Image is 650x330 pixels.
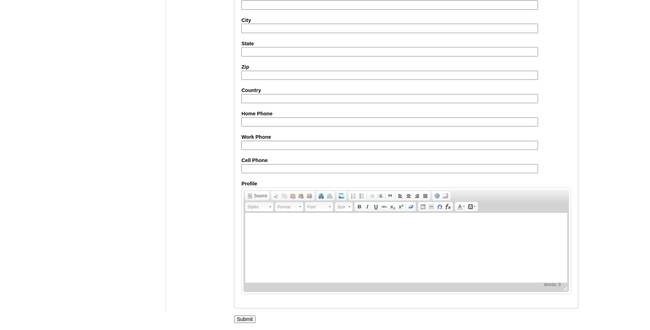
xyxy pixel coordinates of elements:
[433,192,441,200] a: Maximize
[349,192,358,200] a: Insert/Remove Numbered List
[317,192,326,200] a: Link
[376,192,384,200] a: Increase Indent
[419,203,427,210] a: Table
[421,192,430,200] a: Justify
[444,203,452,210] a: Insert Equation
[543,282,562,287] span: Words: 0
[407,203,415,210] a: Remove Format
[404,192,413,200] a: Center
[245,202,273,211] a: Styles
[326,192,334,200] a: Unlink
[456,203,466,210] a: Text Color
[241,87,571,94] label: Country
[234,315,256,323] input: Submit
[358,192,366,200] a: Insert/Remove Bulleted List
[247,203,268,211] span: Styles
[241,157,571,164] label: Cell Phone
[241,40,571,47] label: State
[386,192,394,200] a: Block Quote
[441,192,450,200] a: Show Blocks
[335,202,353,211] a: Size
[241,180,571,187] label: Profile
[246,192,268,200] a: Source
[368,192,376,200] a: Decrease Indent
[241,17,571,24] label: City
[355,203,363,210] a: Bold
[363,203,372,210] a: Italic
[466,203,477,210] a: Background Color
[253,193,267,199] span: Source
[413,192,421,200] a: Align Right
[397,203,405,210] a: Superscript
[289,192,297,200] a: Paste
[305,192,314,200] a: Paste from Word
[241,63,571,71] label: Zip
[277,203,298,211] span: Format
[305,202,333,211] a: Font
[427,203,435,210] a: Insert Horizontal Line
[559,286,567,290] span: Resize
[307,203,328,211] span: Font
[245,213,567,283] iframe: Rich Text Editor, AboutMe
[337,203,347,211] span: Size
[396,192,404,200] a: Align Left
[241,110,571,117] label: Home Phone
[272,192,280,200] a: Cut
[435,203,444,210] a: Insert Special Character
[543,282,562,287] div: Statistics
[337,192,346,200] a: Add Image
[372,203,380,210] a: Underline
[380,203,388,210] a: Strike Through
[297,192,305,200] a: Paste as plain text
[388,203,397,210] a: Subscript
[241,133,571,141] label: Work Phone
[280,192,289,200] a: Copy
[275,202,303,211] a: Format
